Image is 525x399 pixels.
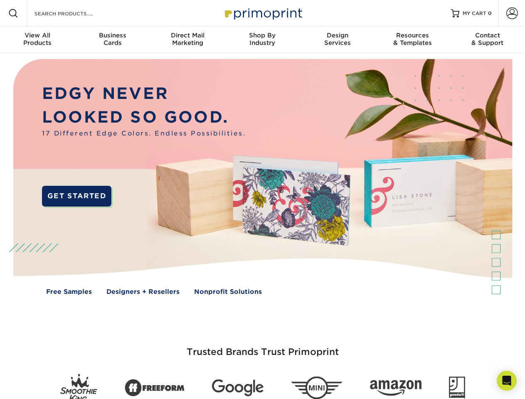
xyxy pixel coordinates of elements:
a: Direct MailMarketing [150,27,225,53]
input: SEARCH PRODUCTS..... [34,8,115,18]
img: Google [212,379,264,397]
a: Designers + Resellers [106,287,180,297]
div: Industry [225,32,300,47]
div: Open Intercom Messenger [497,371,517,391]
div: & Support [450,32,525,47]
span: Business [75,32,150,39]
div: Cards [75,32,150,47]
div: Services [300,32,375,47]
span: MY CART [463,10,486,17]
div: & Templates [375,32,450,47]
a: Resources& Templates [375,27,450,53]
a: Nonprofit Solutions [194,287,262,297]
img: Amazon [370,380,421,396]
p: LOOKED SO GOOD. [42,106,246,129]
h3: Trusted Brands Trust Primoprint [20,327,506,367]
a: BusinessCards [75,27,150,53]
a: Free Samples [46,287,92,297]
span: Design [300,32,375,39]
a: GET STARTED [42,186,111,207]
div: Marketing [150,32,225,47]
img: Primoprint [221,4,304,22]
img: Goodwill [449,377,465,399]
a: DesignServices [300,27,375,53]
span: Resources [375,32,450,39]
span: 17 Different Edge Colors. Endless Possibilities. [42,129,246,138]
span: Contact [450,32,525,39]
iframe: Google Customer Reviews [2,374,71,396]
a: Contact& Support [450,27,525,53]
span: Shop By [225,32,300,39]
span: 0 [488,10,492,16]
a: Shop ByIndustry [225,27,300,53]
span: Direct Mail [150,32,225,39]
p: EDGY NEVER [42,82,246,106]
